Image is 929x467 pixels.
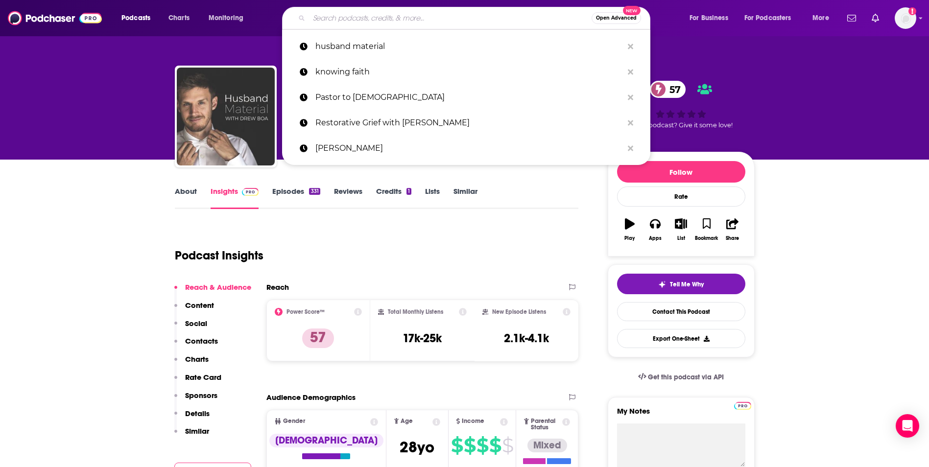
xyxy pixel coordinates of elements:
button: Share [719,212,745,247]
span: Get this podcast via API [648,373,724,381]
p: Restorative Grief with Mandy Capehart [315,110,623,136]
button: open menu [115,10,163,26]
div: Play [624,235,635,241]
a: Credits1 [376,187,411,209]
button: Details [174,409,210,427]
span: 57 [660,81,686,98]
button: open menu [202,10,256,26]
button: open menu [738,10,806,26]
svg: Add a profile image [908,7,916,15]
button: Reach & Audience [174,282,251,301]
p: 57 [302,328,334,348]
span: $ [489,438,501,453]
span: Monitoring [209,11,243,25]
div: Apps [649,235,662,241]
img: tell me why sparkle [658,280,666,288]
button: Export One-Sheet [617,329,745,348]
p: husband material [315,34,623,59]
span: New [623,6,641,15]
a: Pro website [734,400,751,410]
img: Podchaser Pro [734,402,751,410]
div: 1 [406,188,411,195]
div: Search podcasts, credits, & more... [291,7,660,29]
button: Rate Card [174,373,221,391]
h2: Audience Demographics [266,393,356,402]
h1: Podcast Insights [175,248,263,263]
label: My Notes [617,406,745,423]
button: Follow [617,161,745,183]
span: Open Advanced [596,16,637,21]
h2: Total Monthly Listens [388,308,443,315]
button: tell me why sparkleTell Me Why [617,274,745,294]
span: Logged in as smacnaughton [895,7,916,29]
a: husband material [282,34,650,59]
p: Similar [185,426,209,436]
span: For Podcasters [744,11,791,25]
button: open menu [683,10,740,26]
a: Restorative Grief with [PERSON_NAME] [282,110,650,136]
a: knowing faith [282,59,650,85]
span: Charts [168,11,190,25]
a: Contact This Podcast [617,302,745,321]
span: $ [476,438,488,453]
button: List [668,212,693,247]
span: Good podcast? Give it some love! [630,121,733,129]
div: List [677,235,685,241]
p: mike segovia [315,136,623,161]
p: knowing faith [315,59,623,85]
div: Share [726,235,739,241]
div: Rate [617,187,745,207]
span: $ [464,438,476,453]
span: Tell Me Why [670,280,704,288]
img: Podchaser Pro [242,188,259,196]
p: Sponsors [185,391,217,400]
h2: Reach [266,282,289,292]
p: Charts [185,354,209,364]
span: Podcasts [121,11,150,25]
div: Mixed [527,439,567,452]
a: [PERSON_NAME] [282,136,650,161]
p: Social [185,319,207,328]
div: [DEMOGRAPHIC_DATA] [269,434,383,447]
button: Contacts [174,336,218,354]
a: 57 [650,81,686,98]
span: $ [502,438,513,453]
h3: 17k-25k [403,331,442,346]
div: Bookmark [695,235,718,241]
p: Rate Card [185,373,221,382]
span: $ [451,438,463,453]
a: InsightsPodchaser Pro [211,187,259,209]
a: Lists [425,187,440,209]
button: open menu [806,10,841,26]
h2: New Episode Listens [492,308,546,315]
span: For Business [690,11,728,25]
button: Play [617,212,643,247]
h3: 2.1k-4.1k [504,331,549,346]
a: Reviews [334,187,362,209]
span: Income [462,418,484,424]
button: Show profile menu [895,7,916,29]
p: Details [185,409,210,418]
button: Charts [174,354,209,373]
h2: Power Score™ [286,308,325,315]
img: Podchaser - Follow, Share and Rate Podcasts [8,9,102,27]
span: Parental Status [531,418,561,431]
button: Bookmark [694,212,719,247]
button: Similar [174,426,209,444]
button: Sponsors [174,391,217,409]
span: 28 yo [400,438,434,457]
p: Reach & Audience [185,282,251,292]
button: Apps [643,212,668,247]
a: Show notifications dropdown [868,10,883,26]
span: Gender [283,418,305,424]
input: Search podcasts, credits, & more... [309,10,592,26]
div: 331 [309,188,320,195]
a: Get this podcast via API [630,365,732,389]
img: Husband Material [177,68,275,165]
a: Charts [162,10,195,26]
button: Content [174,301,214,319]
a: Show notifications dropdown [843,10,860,26]
a: Similar [453,187,477,209]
